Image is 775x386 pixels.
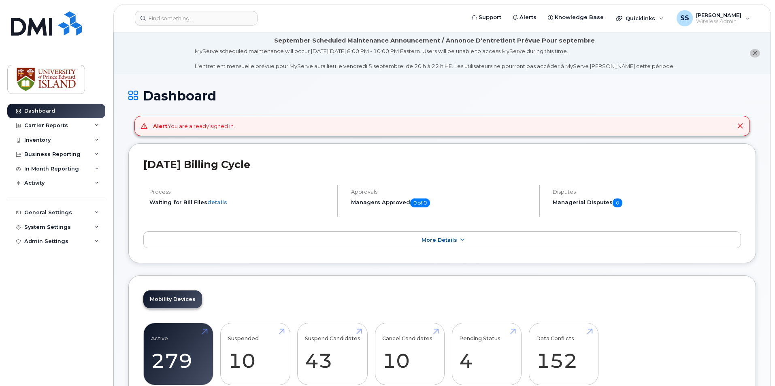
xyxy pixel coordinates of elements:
div: You are already signed in. [153,122,235,130]
h4: Process [149,189,330,195]
strong: Alert [153,123,168,129]
li: Waiting for Bill Files [149,198,330,206]
a: Pending Status 4 [459,327,514,381]
span: More Details [422,237,457,243]
h2: [DATE] Billing Cycle [143,158,741,171]
a: Mobility Devices [143,290,202,308]
a: Suspended 10 [228,327,283,381]
a: details [207,199,227,205]
a: Active 279 [151,327,206,381]
a: Data Conflicts 152 [536,327,591,381]
a: Cancel Candidates 10 [382,327,437,381]
h1: Dashboard [128,89,756,103]
h5: Managerial Disputes [553,198,741,207]
h5: Managers Approved [351,198,532,207]
span: 0 [613,198,622,207]
h4: Disputes [553,189,741,195]
h4: Approvals [351,189,532,195]
button: close notification [750,49,760,58]
div: September Scheduled Maintenance Announcement / Annonce D'entretient Prévue Pour septembre [274,36,595,45]
a: Suspend Candidates 43 [305,327,360,381]
span: 0 of 0 [410,198,430,207]
div: MyServe scheduled maintenance will occur [DATE][DATE] 8:00 PM - 10:00 PM Eastern. Users will be u... [195,47,675,70]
